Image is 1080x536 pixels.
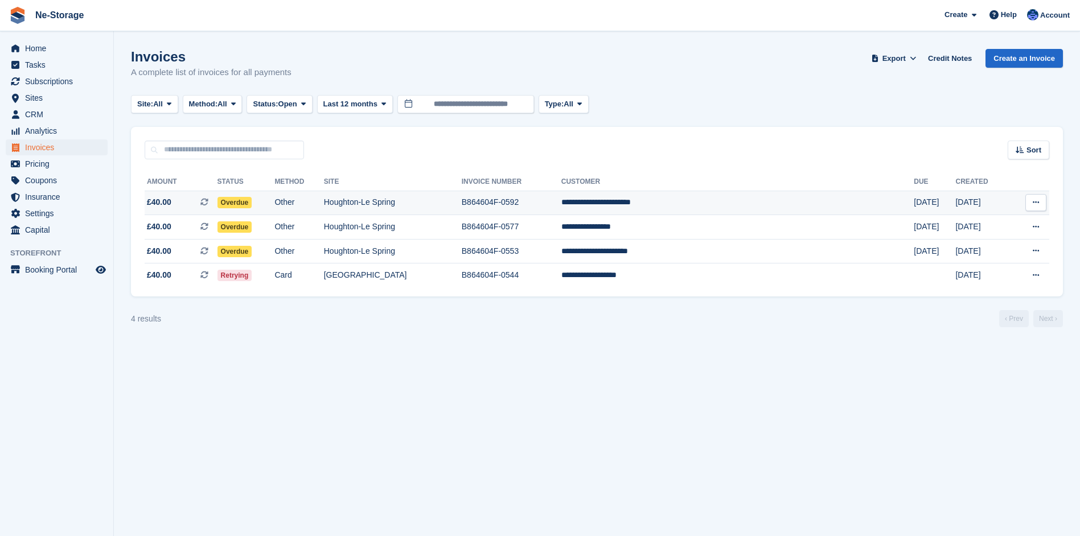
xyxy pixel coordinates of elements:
[914,191,955,215] td: [DATE]
[6,123,108,139] a: menu
[217,246,252,257] span: Overdue
[25,123,93,139] span: Analytics
[6,90,108,106] a: menu
[323,98,377,110] span: Last 12 months
[217,98,227,110] span: All
[25,139,93,155] span: Invoices
[462,263,561,287] td: B864604F-0544
[131,66,291,79] p: A complete list of invoices for all payments
[955,239,1009,263] td: [DATE]
[25,205,93,221] span: Settings
[25,40,93,56] span: Home
[539,95,589,114] button: Type: All
[324,239,462,263] td: Houghton-Le Spring
[462,191,561,215] td: B864604F-0592
[6,73,108,89] a: menu
[25,106,93,122] span: CRM
[882,53,906,64] span: Export
[6,106,108,122] a: menu
[31,6,88,24] a: Ne-Storage
[10,248,113,259] span: Storefront
[131,313,161,325] div: 4 results
[6,40,108,56] a: menu
[1001,9,1017,20] span: Help
[217,270,252,281] span: Retrying
[6,57,108,73] a: menu
[94,263,108,277] a: Preview store
[564,98,573,110] span: All
[6,222,108,238] a: menu
[25,73,93,89] span: Subscriptions
[914,215,955,240] td: [DATE]
[317,95,393,114] button: Last 12 months
[25,57,93,73] span: Tasks
[25,172,93,188] span: Coupons
[147,196,171,208] span: £40.00
[145,173,217,191] th: Amount
[25,90,93,106] span: Sites
[25,189,93,205] span: Insurance
[869,49,919,68] button: Export
[324,191,462,215] td: Houghton-Le Spring
[278,98,297,110] span: Open
[914,173,955,191] th: Due
[25,156,93,172] span: Pricing
[997,310,1065,327] nav: Page
[985,49,1063,68] a: Create an Invoice
[274,263,323,287] td: Card
[189,98,218,110] span: Method:
[1026,145,1041,156] span: Sort
[955,191,1009,215] td: [DATE]
[6,189,108,205] a: menu
[462,173,561,191] th: Invoice Number
[131,49,291,64] h1: Invoices
[324,173,462,191] th: Site
[6,262,108,278] a: menu
[147,269,171,281] span: £40.00
[274,239,323,263] td: Other
[6,156,108,172] a: menu
[324,215,462,240] td: Houghton-Le Spring
[1033,310,1063,327] a: Next
[999,310,1029,327] a: Previous
[462,239,561,263] td: B864604F-0553
[945,9,967,20] span: Create
[9,7,26,24] img: stora-icon-8386f47178a22dfd0bd8f6a31ec36ba5ce8667c1dd55bd0f319d3a0aa187defe.svg
[6,139,108,155] a: menu
[274,191,323,215] td: Other
[253,98,278,110] span: Status:
[25,262,93,278] span: Booking Portal
[131,95,178,114] button: Site: All
[324,263,462,287] td: [GEOGRAPHIC_DATA]
[183,95,243,114] button: Method: All
[1027,9,1038,20] img: Karol Carter
[955,173,1009,191] th: Created
[955,263,1009,287] td: [DATE]
[545,98,564,110] span: Type:
[247,95,312,114] button: Status: Open
[6,205,108,221] a: menu
[217,173,275,191] th: Status
[923,49,976,68] a: Credit Notes
[147,245,171,257] span: £40.00
[153,98,163,110] span: All
[6,172,108,188] a: menu
[137,98,153,110] span: Site:
[217,197,252,208] span: Overdue
[462,215,561,240] td: B864604F-0577
[914,239,955,263] td: [DATE]
[274,173,323,191] th: Method
[25,222,93,238] span: Capital
[147,221,171,233] span: £40.00
[217,221,252,233] span: Overdue
[955,215,1009,240] td: [DATE]
[274,215,323,240] td: Other
[1040,10,1070,21] span: Account
[561,173,914,191] th: Customer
